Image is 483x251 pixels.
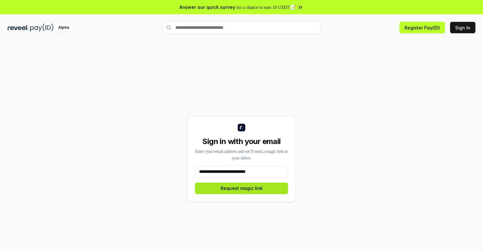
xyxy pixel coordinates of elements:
span: Answer our quick survey [179,4,235,10]
div: Sign in with your email [195,136,288,147]
img: reveel_dark [8,24,29,32]
img: pay_id [30,24,53,32]
img: logo_small [238,124,245,131]
button: Register Pay(ID) [399,22,445,33]
div: Enter your email address and we’ll send a magic link to your inbox. [195,148,288,161]
button: Sign In [450,22,475,33]
span: for a chance to earn 10 USDT 📝 [236,4,296,10]
div: Alpha [55,24,72,32]
button: Request magic link [195,183,288,194]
